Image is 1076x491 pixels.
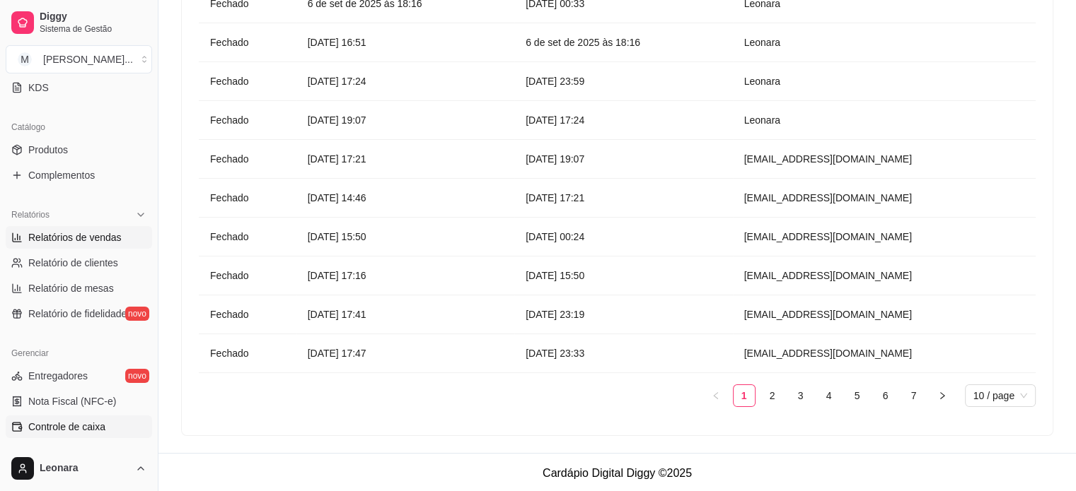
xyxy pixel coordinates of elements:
[733,256,1036,295] td: [EMAIL_ADDRESS][DOMAIN_NAME]
[210,73,285,89] article: Fechado
[526,268,722,283] article: [DATE] 15:50
[931,384,954,407] button: right
[733,62,1036,101] td: Leonara
[6,76,152,99] a: KDS
[28,143,68,157] span: Produtos
[40,23,146,35] span: Sistema de Gestão
[6,342,152,365] div: Gerenciar
[526,35,722,50] article: 6 de set de 2025 às 18:16
[705,384,727,407] li: Previous Page
[210,229,285,244] article: Fechado
[733,101,1036,140] td: Leonara
[903,385,925,406] a: 7
[308,35,504,50] article: [DATE] 16:51
[11,209,50,220] span: Relatórios
[733,179,1036,218] td: [EMAIL_ADDRESS][DOMAIN_NAME]
[308,73,504,89] article: [DATE] 17:24
[705,384,727,407] button: left
[28,394,116,408] span: Nota Fiscal (NFC-e)
[818,384,840,407] li: 4
[761,384,784,407] li: 2
[6,226,152,249] a: Relatórios de vendas
[733,295,1036,334] td: [EMAIL_ADDRESS][DOMAIN_NAME]
[210,35,285,50] article: Fechado
[712,391,720,400] span: left
[308,307,504,322] article: [DATE] 17:41
[733,23,1036,62] td: Leonara
[308,151,504,167] article: [DATE] 17:21
[308,345,504,361] article: [DATE] 17:47
[18,52,32,66] span: M
[6,138,152,161] a: Produtos
[6,390,152,413] a: Nota Fiscal (NFC-e)
[973,385,1027,406] span: 10 / page
[210,190,285,206] article: Fechado
[28,230,122,244] span: Relatórios de vendas
[6,45,152,73] button: Select a team
[846,384,869,407] li: 5
[308,112,504,128] article: [DATE] 19:07
[28,307,127,321] span: Relatório de fidelidade
[874,384,897,407] li: 6
[789,384,812,407] li: 3
[6,164,152,187] a: Complementos
[308,268,504,283] article: [DATE] 17:16
[733,218,1036,256] td: [EMAIL_ADDRESS][DOMAIN_NAME]
[733,334,1036,373] td: [EMAIL_ADDRESS][DOMAIN_NAME]
[28,369,88,383] span: Entregadores
[526,307,722,322] article: [DATE] 23:19
[6,277,152,300] a: Relatório de mesas
[903,384,925,407] li: 7
[210,345,285,361] article: Fechado
[40,462,129,475] span: Leonara
[40,11,146,23] span: Diggy
[526,345,722,361] article: [DATE] 23:33
[210,268,285,283] article: Fechado
[733,140,1036,179] td: [EMAIL_ADDRESS][DOMAIN_NAME]
[28,168,95,182] span: Complementos
[847,385,868,406] a: 5
[6,116,152,138] div: Catálogo
[210,112,285,128] article: Fechado
[6,365,152,387] a: Entregadoresnovo
[526,190,722,206] article: [DATE] 17:21
[210,307,285,322] article: Fechado
[28,445,104,459] span: Controle de fiado
[734,385,755,406] a: 1
[938,391,947,400] span: right
[6,252,152,274] a: Relatório de clientes
[818,385,840,406] a: 4
[6,415,152,438] a: Controle de caixa
[6,441,152,463] a: Controle de fiado
[931,384,954,407] li: Next Page
[28,281,114,295] span: Relatório de mesas
[526,229,722,244] article: [DATE] 00:24
[6,302,152,325] a: Relatório de fidelidadenovo
[28,81,49,95] span: KDS
[526,73,722,89] article: [DATE] 23:59
[526,112,722,128] article: [DATE] 17:24
[790,385,811,406] a: 3
[28,420,105,434] span: Controle de caixa
[6,6,152,40] a: DiggySistema de Gestão
[875,385,896,406] a: 6
[28,256,118,270] span: Relatório de clientes
[526,151,722,167] article: [DATE] 19:07
[6,451,152,485] button: Leonara
[43,52,133,66] div: [PERSON_NAME] ...
[762,385,783,406] a: 2
[308,190,504,206] article: [DATE] 14:46
[965,384,1036,407] div: Page Size
[308,229,504,244] article: [DATE] 15:50
[210,151,285,167] article: Fechado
